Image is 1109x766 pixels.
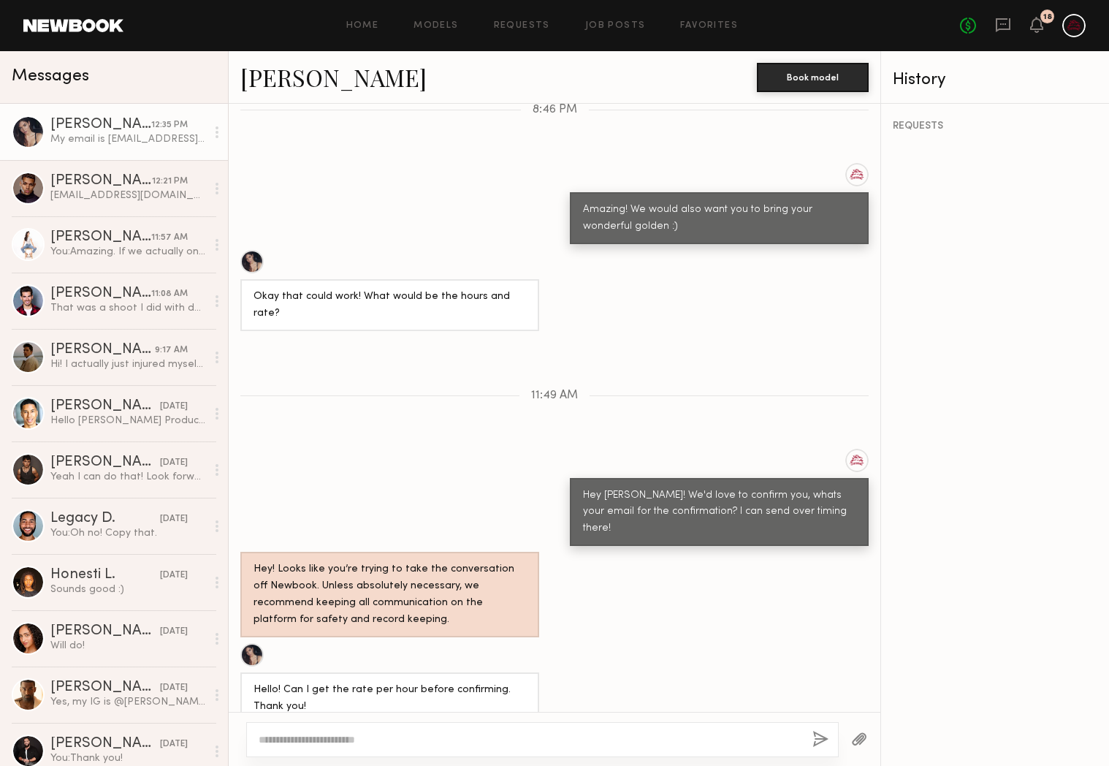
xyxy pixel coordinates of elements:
div: 18 [1043,13,1052,21]
div: [PERSON_NAME] [50,624,160,639]
div: [EMAIL_ADDRESS][DOMAIN_NAME], thank you! [50,189,206,202]
div: Hey [PERSON_NAME]! We'd love to confirm you, whats your email for the confirmation? I can send ov... [583,488,855,538]
div: [DATE] [160,512,188,526]
div: History [893,72,1097,88]
div: Yeah I can do that! Look forward to hear back from you [50,470,206,484]
div: [PERSON_NAME] [50,230,151,245]
div: [PERSON_NAME] [50,343,155,357]
div: [DATE] [160,569,188,583]
div: [PERSON_NAME] [50,174,152,189]
div: Hello! Can I get the rate per hour before confirming. Thank you! [254,682,526,716]
div: 11:57 AM [151,231,188,245]
div: Hi! I actually just injured myself playing basketball so I will be limping around unfortunately, ... [50,357,206,371]
div: [DATE] [160,625,188,639]
div: Legacy D. [50,512,160,526]
div: 9:17 AM [155,344,188,357]
div: You: Thank you! [50,751,206,765]
span: 11:49 AM [531,390,578,402]
div: Honesti L. [50,568,160,583]
a: Job Posts [585,21,646,31]
div: 12:35 PM [151,118,188,132]
div: You: Amazing. If we actually only wanted you and your pups for an hour or two for bonus content, ... [50,245,206,259]
div: Will do! [50,639,206,653]
div: REQUESTS [893,121,1097,132]
div: 11:08 AM [151,287,188,301]
span: 8:46 PM [533,104,577,116]
div: Amazing! We would also want you to bring your wonderful golden :) [583,202,855,235]
div: My email is [EMAIL_ADDRESS][DOMAIN_NAME] [50,132,206,146]
a: Requests [494,21,550,31]
div: [DATE] [160,400,188,414]
div: Hello [PERSON_NAME] Production! Yes I am available [DATE] and have attached the link to my Instag... [50,414,206,428]
span: Messages [12,68,89,85]
div: Yes, my IG is @[PERSON_NAME] [50,695,206,709]
div: Okay that could work! What would be the hours and rate? [254,289,526,322]
div: Sounds good :) [50,583,206,596]
div: Hey! Looks like you’re trying to take the conversation off Newbook. Unless absolutely necessary, ... [254,561,526,629]
div: [PERSON_NAME] [50,118,151,132]
div: [PERSON_NAME] [50,287,151,301]
div: [DATE] [160,737,188,751]
div: [DATE] [160,456,188,470]
div: You: Oh no! Copy that. [50,526,206,540]
div: [DATE] [160,681,188,695]
a: Models [414,21,458,31]
div: [PERSON_NAME] [50,680,160,695]
a: Book model [757,70,869,83]
a: Home [346,21,379,31]
div: [PERSON_NAME] [50,455,160,470]
div: 12:21 PM [152,175,188,189]
div: [PERSON_NAME] [50,737,160,751]
div: [PERSON_NAME] [50,399,160,414]
a: Favorites [680,21,738,31]
button: Book model [757,63,869,92]
a: [PERSON_NAME] [240,61,427,93]
div: That was a shoot I did with dogs. [50,301,206,315]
